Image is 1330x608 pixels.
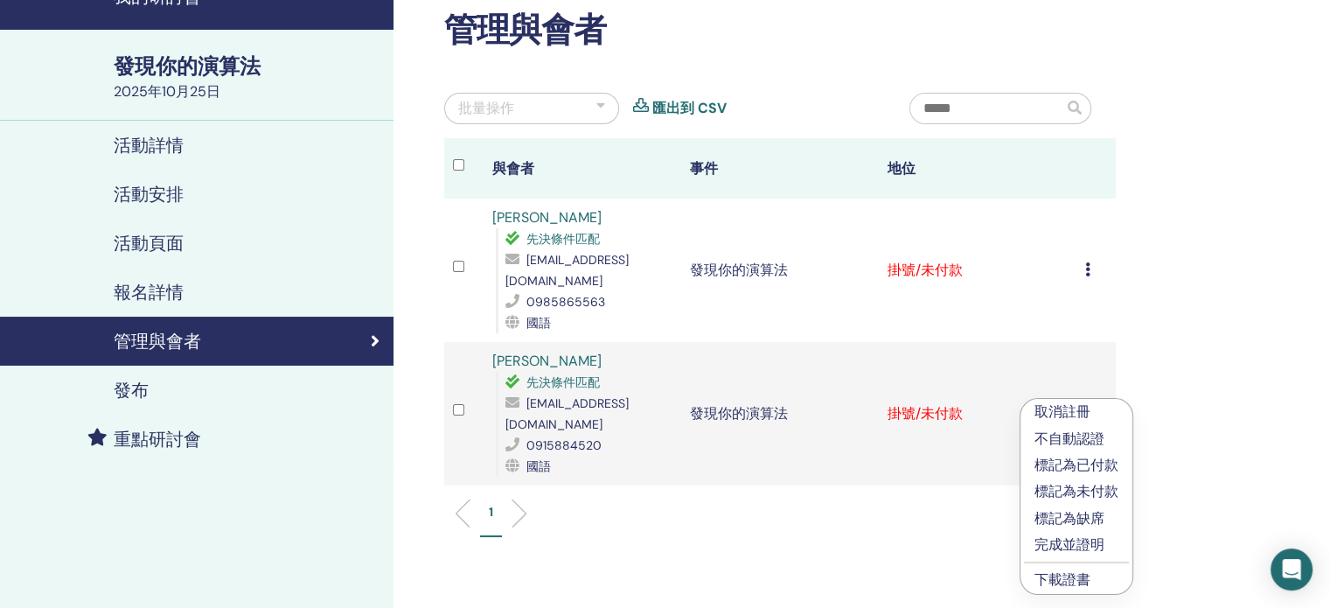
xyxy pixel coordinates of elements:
[1271,549,1313,591] div: 開啟 Intercom Messenger
[652,98,727,119] a: 匯出到 CSV
[505,395,629,432] font: [EMAIL_ADDRESS][DOMAIN_NAME]
[1034,535,1104,554] font: 完成並證明
[1034,482,1118,500] font: 標記為未付款
[690,159,718,178] font: 事件
[458,99,514,117] font: 批量操作
[526,458,551,474] font: 國語
[444,8,606,52] font: 管理與會者
[114,134,184,157] font: 活動詳情
[492,208,602,227] a: [PERSON_NAME]
[114,330,201,353] font: 管理與會者
[526,374,600,390] font: 先決條件匹配
[103,52,393,102] a: 發現你的演算法2025年10月25日
[114,428,201,451] font: 重點研討會
[526,294,605,310] font: 0985865563
[1034,570,1090,589] a: 下載證書
[492,352,602,370] a: [PERSON_NAME]
[1034,456,1118,474] font: 標記為已付款
[505,252,629,289] font: [EMAIL_ADDRESS][DOMAIN_NAME]
[652,99,727,117] font: 匯出到 CSV
[690,404,788,423] font: 發現你的演算法
[114,82,220,101] font: 2025年10月25日
[114,232,184,255] font: 活動頁面
[526,315,551,331] font: 國語
[492,159,534,178] font: 與會者
[489,504,493,520] font: 1
[114,379,149,402] font: 發布
[114,183,184,206] font: 活動安排
[114,52,261,80] font: 發現你的演算法
[888,159,916,178] font: 地位
[690,261,788,279] font: 發現你的演算法
[1034,430,1104,448] font: 不自動認證
[526,231,600,247] font: 先決條件匹配
[1034,509,1104,528] font: 標記為缺席
[526,437,602,453] font: 0915884520
[114,281,184,304] font: 報名詳情
[1034,402,1090,421] font: 取消註冊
